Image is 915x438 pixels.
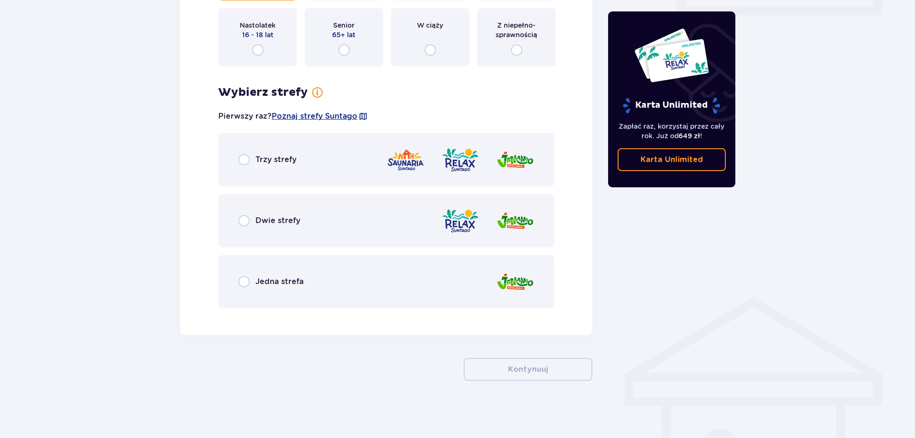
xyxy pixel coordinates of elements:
[218,85,308,100] p: Wybierz strefy
[622,97,721,114] p: Karta Unlimited
[618,148,726,171] a: Karta Unlimited
[464,358,592,381] button: Kontynuuj
[240,20,275,30] p: Nastolatek
[441,207,479,234] img: zone logo
[272,111,357,122] a: Poznaj strefy Suntago
[486,20,547,40] p: Z niepełno­sprawnością
[640,154,703,165] p: Karta Unlimited
[333,20,355,30] p: Senior
[496,207,534,234] img: zone logo
[496,146,534,173] img: zone logo
[218,111,368,122] p: Pierwszy raz?
[496,268,534,295] img: zone logo
[679,132,700,140] span: 649 zł
[618,122,726,141] p: Zapłać raz, korzystaj przez cały rok. Już od !
[242,30,274,40] p: 16 - 18 lat
[332,30,356,40] p: 65+ lat
[386,146,425,173] img: zone logo
[255,154,296,165] p: Trzy strefy
[417,20,443,30] p: W ciąży
[441,146,479,173] img: zone logo
[255,215,300,226] p: Dwie strefy
[508,364,548,375] p: Kontynuuj
[255,276,304,287] p: Jedna strefa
